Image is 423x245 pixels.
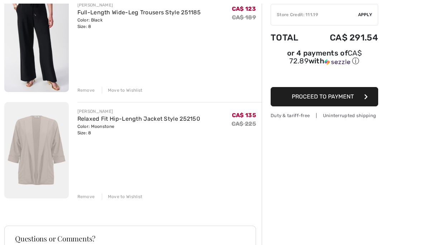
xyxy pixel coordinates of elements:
a: Full-Length Wide-Leg Trousers Style 251185 [77,9,201,16]
div: [PERSON_NAME] [77,2,201,8]
img: Sezzle [324,59,350,65]
td: CA$ 291.54 [310,25,378,50]
div: Remove [77,193,95,200]
s: CA$ 225 [232,120,256,127]
h3: Questions or Comments? [15,235,245,242]
span: Apply [358,11,372,18]
button: Proceed to Payment [271,87,378,106]
span: CA$ 72.89 [289,49,362,65]
div: or 4 payments of with [271,50,378,66]
span: CA$ 135 [232,112,256,119]
div: Color: Black Size: 8 [77,17,201,30]
a: Relaxed Fit Hip-Length Jacket Style 252150 [77,115,200,122]
iframe: PayPal-paypal [271,68,378,85]
span: CA$ 123 [232,5,256,12]
s: CA$ 189 [232,14,256,21]
span: Proceed to Payment [292,93,354,100]
div: Remove [77,87,95,93]
div: Duty & tariff-free | Uninterrupted shipping [271,112,378,119]
div: [PERSON_NAME] [77,108,200,115]
div: Color: Moonstone Size: 8 [77,123,200,136]
img: Relaxed Fit Hip-Length Jacket Style 252150 [4,102,69,198]
td: Total [271,25,310,50]
div: Store Credit: 111.19 [271,11,358,18]
div: Move to Wishlist [102,87,143,93]
div: or 4 payments ofCA$ 72.89withSezzle Click to learn more about Sezzle [271,50,378,68]
div: Move to Wishlist [102,193,143,200]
